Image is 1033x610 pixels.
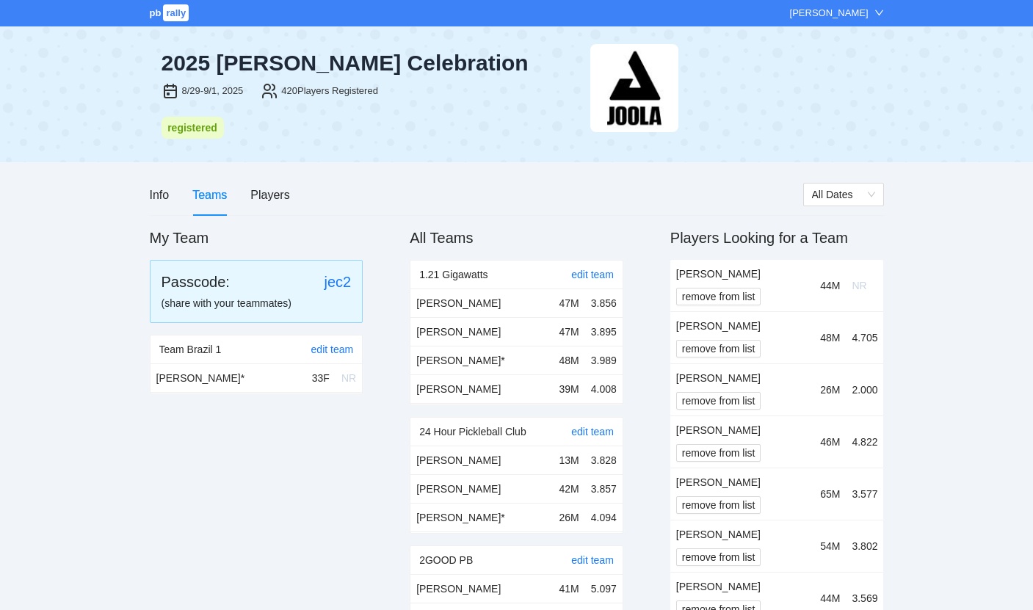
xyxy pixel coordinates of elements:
img: joola-black.png [590,44,678,132]
td: [PERSON_NAME] [410,374,553,403]
span: 3.857 [591,483,617,495]
div: 24 Hour Pickleball Club [419,418,571,446]
div: 8/29-9/1, 2025 [182,84,244,98]
span: down [874,8,884,18]
span: 3.577 [852,488,877,500]
td: [PERSON_NAME] [410,446,553,475]
button: remove from list [676,444,761,462]
span: NR [341,372,356,384]
td: [PERSON_NAME] [410,575,553,603]
button: remove from list [676,340,761,357]
td: [PERSON_NAME] [410,289,553,318]
div: [PERSON_NAME] [676,474,808,490]
div: [PERSON_NAME] [676,318,808,334]
div: [PERSON_NAME] [676,422,808,438]
div: Info [150,186,170,204]
td: [PERSON_NAME] * [151,364,306,393]
h2: All Teams [410,228,623,248]
span: 4.008 [591,383,617,395]
button: remove from list [676,392,761,410]
td: 47M [554,317,585,346]
div: Players [250,186,289,204]
button: remove from list [676,496,761,514]
span: 3.569 [852,592,877,604]
td: 65M [814,468,846,520]
div: 2025 [PERSON_NAME] Celebration [162,50,579,76]
a: edit team [311,344,354,355]
div: Teams [192,186,227,204]
div: [PERSON_NAME] [676,370,808,386]
td: 46M [814,415,846,468]
td: [PERSON_NAME] [410,317,553,346]
span: remove from list [682,445,755,461]
span: 4.822 [852,436,877,448]
div: Passcode: [162,272,230,292]
a: edit team [571,554,614,566]
div: [PERSON_NAME] [676,526,808,542]
div: 1.21 Gigawatts [419,261,571,288]
div: Team Brazil 1 [159,335,311,363]
span: 3.828 [591,454,617,466]
span: 4.705 [852,332,877,344]
td: 39M [554,374,585,403]
button: remove from list [676,548,761,566]
span: rally [163,4,189,21]
td: 48M [814,311,846,363]
a: edit team [571,269,614,280]
span: 3.895 [591,326,617,338]
div: 2GOOD PB [419,546,571,574]
span: NR [852,280,866,291]
span: 5.097 [591,583,617,595]
td: 13M [554,446,585,475]
td: 54M [814,520,846,572]
a: pbrally [150,7,192,18]
td: 33F [306,364,336,393]
td: 26M [554,503,585,531]
div: [PERSON_NAME] [676,266,808,282]
span: All Dates [812,184,875,206]
button: remove from list [676,288,761,305]
div: [PERSON_NAME] [790,6,869,21]
a: jec2 [324,274,351,290]
span: 4.094 [591,512,617,523]
div: 420 Players Registered [281,84,378,98]
span: remove from list [682,549,755,565]
span: 3.856 [591,297,617,309]
td: 44M [814,260,846,312]
span: remove from list [682,393,755,409]
span: remove from list [682,341,755,357]
a: edit team [571,426,614,437]
td: 47M [554,289,585,318]
td: [PERSON_NAME] [410,474,553,503]
td: [PERSON_NAME] * [410,346,553,374]
span: 3.802 [852,540,877,552]
td: 26M [814,363,846,415]
h2: Players Looking for a Team [670,228,884,248]
td: 42M [554,474,585,503]
td: 48M [554,346,585,374]
span: remove from list [682,288,755,305]
h2: My Team [150,228,363,248]
div: (share with your teammates) [162,295,352,311]
div: [PERSON_NAME] [676,578,808,595]
span: 2.000 [852,384,877,396]
span: pb [150,7,162,18]
span: 3.989 [591,355,617,366]
span: remove from list [682,497,755,513]
td: 41M [554,575,585,603]
td: [PERSON_NAME] * [410,503,553,531]
div: registered [166,120,220,136]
